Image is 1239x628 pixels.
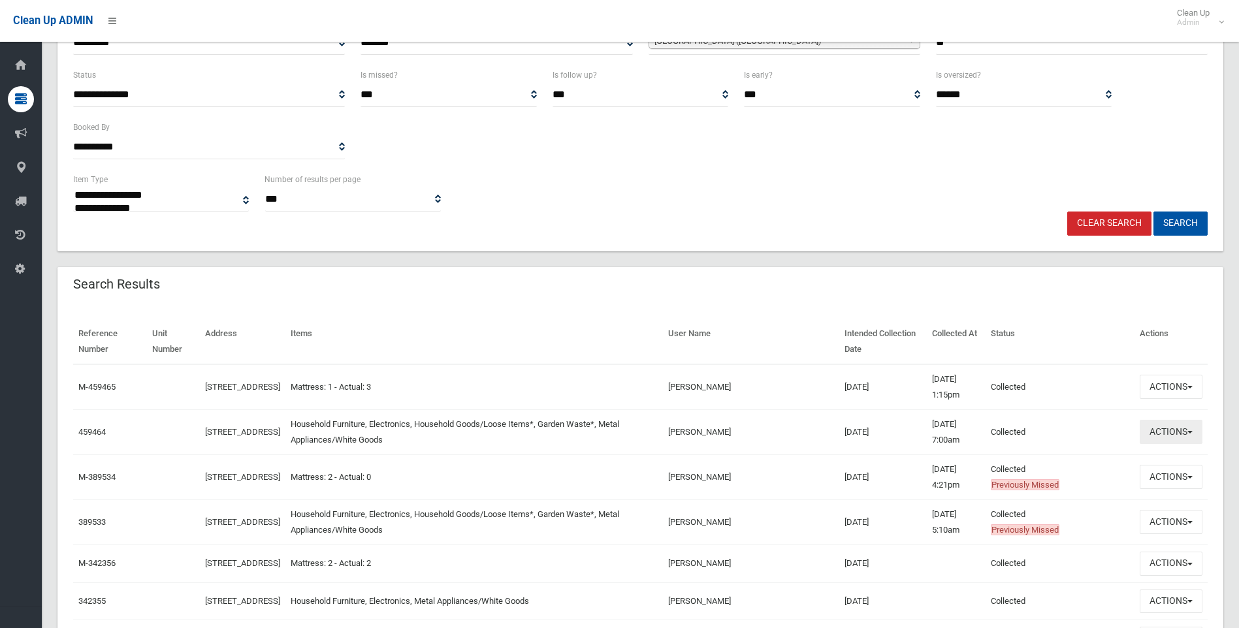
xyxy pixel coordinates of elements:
th: Collected At [927,319,986,364]
label: Is missed? [361,68,398,82]
a: [STREET_ADDRESS] [205,382,280,392]
label: Status [73,68,96,82]
button: Actions [1140,552,1202,576]
td: [DATE] 1:15pm [927,364,986,410]
button: Actions [1140,589,1202,614]
td: Household Furniture, Electronics, Household Goods/Loose Items*, Garden Waste*, Metal Appliances/W... [285,409,663,454]
a: M-389534 [78,472,116,482]
button: Search [1153,212,1208,236]
td: [PERSON_NAME] [663,364,840,410]
td: Collected [986,582,1134,620]
td: [PERSON_NAME] [663,499,840,544]
td: Household Furniture, Electronics, Metal Appliances/White Goods [285,582,663,620]
td: [DATE] [839,544,926,582]
a: 459464 [78,427,106,437]
td: Collected [986,544,1134,582]
td: [DATE] [839,499,926,544]
td: Household Furniture, Electronics, Household Goods/Loose Items*, Garden Waste*, Metal Appliances/W... [285,499,663,544]
td: [PERSON_NAME] [663,544,840,582]
a: [STREET_ADDRESS] [205,558,280,568]
label: Number of results per page [265,172,361,187]
th: Items [285,319,663,364]
a: 389533 [78,517,106,527]
td: Collected [986,499,1134,544]
a: M-459465 [78,382,116,392]
a: [STREET_ADDRESS] [205,517,280,527]
span: Clean Up [1170,8,1223,27]
span: Previously Missed [991,524,1059,535]
button: Actions [1140,465,1202,489]
td: [DATE] [839,582,926,620]
a: 342355 [78,596,106,606]
button: Actions [1140,420,1202,444]
td: Mattress: 1 - Actual: 3 [285,364,663,410]
td: Collected [986,364,1134,410]
label: Is early? [744,68,773,82]
a: [STREET_ADDRESS] [205,427,280,437]
th: Intended Collection Date [839,319,926,364]
td: Collected [986,454,1134,499]
a: [STREET_ADDRESS] [205,596,280,606]
td: [PERSON_NAME] [663,582,840,620]
header: Search Results [57,272,176,297]
td: Mattress: 2 - Actual: 0 [285,454,663,499]
small: Admin [1177,18,1210,27]
td: Collected [986,409,1134,454]
th: Address [200,319,285,364]
td: [DATE] 5:10am [927,499,986,544]
label: Item Type [73,172,108,187]
th: Unit Number [147,319,200,364]
td: [DATE] [839,454,926,499]
td: [DATE] [839,409,926,454]
th: Reference Number [73,319,147,364]
span: Previously Missed [991,479,1059,490]
button: Actions [1140,375,1202,399]
label: Is oversized? [936,68,981,82]
td: [DATE] [839,364,926,410]
td: Mattress: 2 - Actual: 2 [285,544,663,582]
td: [DATE] 4:21pm [927,454,986,499]
td: [DATE] 7:00am [927,409,986,454]
a: [STREET_ADDRESS] [205,472,280,482]
th: Actions [1134,319,1208,364]
th: User Name [663,319,840,364]
a: M-342356 [78,558,116,568]
label: Is follow up? [553,68,597,82]
a: Clear Search [1067,212,1151,236]
span: Clean Up ADMIN [13,14,93,27]
td: [PERSON_NAME] [663,409,840,454]
th: Status [986,319,1134,364]
td: [PERSON_NAME] [663,454,840,499]
button: Actions [1140,510,1202,534]
label: Booked By [73,120,110,134]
